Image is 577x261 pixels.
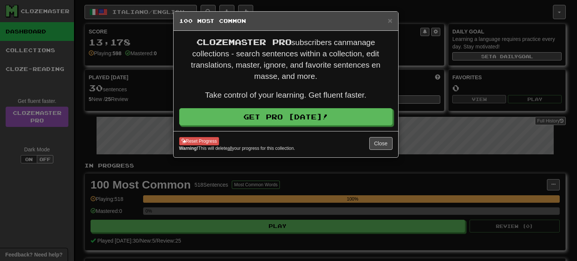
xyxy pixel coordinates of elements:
h5: 100 Most Common [179,17,393,25]
strong: Warning! [179,146,198,151]
small: This will delete your progress for this collection. [179,145,295,152]
p: Take control of your learning. Get fluent faster. [179,89,393,101]
span: Clozemaster Pro [196,37,292,47]
span: × [388,16,392,25]
button: Reset Progress [179,137,219,145]
p: subscribers can manage collections - search sentences within a collection, edit translations, mas... [179,36,393,82]
u: all [228,146,232,151]
button: Close [369,137,393,150]
a: Get Pro [DATE]! [179,108,393,125]
button: Close [388,17,392,24]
